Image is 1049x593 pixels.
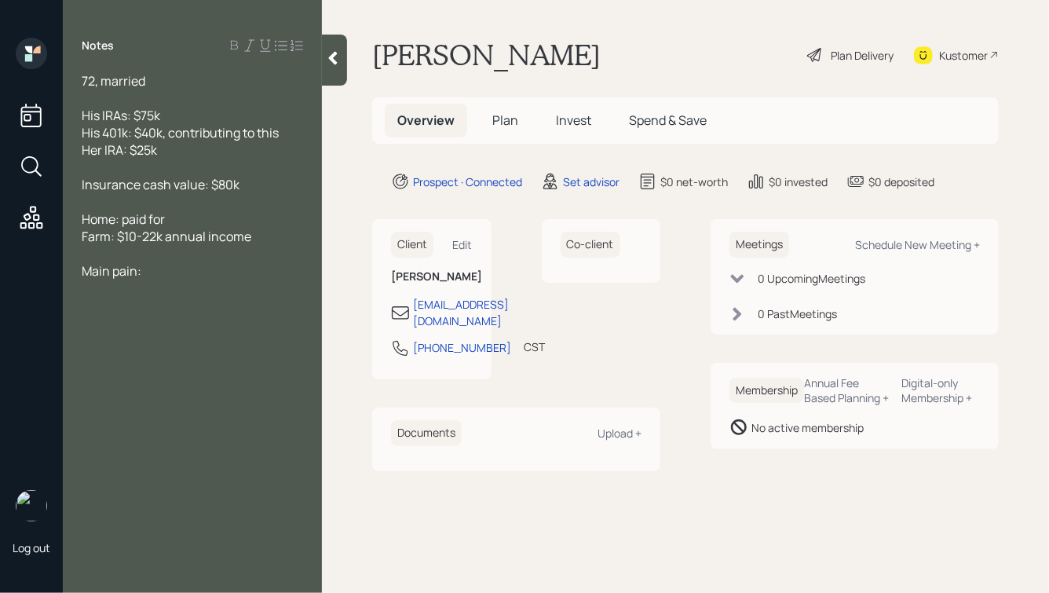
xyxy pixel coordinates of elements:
[729,378,804,404] h6: Membership
[902,375,980,405] div: Digital-only Membership +
[556,112,591,129] span: Invest
[563,174,620,190] div: Set advisor
[391,232,433,258] h6: Client
[16,490,47,522] img: hunter_neumayer.jpg
[391,420,462,446] h6: Documents
[413,339,511,356] div: [PHONE_NUMBER]
[629,112,707,129] span: Spend & Save
[413,296,509,329] div: [EMAIL_ADDRESS][DOMAIN_NAME]
[598,426,641,441] div: Upload +
[413,174,522,190] div: Prospect · Connected
[758,306,837,322] div: 0 Past Meeting s
[397,112,455,129] span: Overview
[561,232,620,258] h6: Co-client
[82,210,165,228] span: Home: paid for
[82,141,157,159] span: Her IRA: $25k
[939,47,988,64] div: Kustomer
[758,270,865,287] div: 0 Upcoming Meeting s
[82,262,141,280] span: Main pain:
[660,174,728,190] div: $0 net-worth
[868,174,934,190] div: $0 deposited
[453,237,473,252] div: Edit
[82,107,160,124] span: His IRAs: $75k
[13,540,50,555] div: Log out
[855,237,980,252] div: Schedule New Meeting +
[729,232,789,258] h6: Meetings
[82,72,145,90] span: 72, married
[524,339,545,355] div: CST
[492,112,518,129] span: Plan
[831,47,894,64] div: Plan Delivery
[391,270,473,284] h6: [PERSON_NAME]
[769,174,828,190] div: $0 invested
[82,228,251,245] span: Farm: $10-22k annual income
[82,176,239,193] span: Insurance cash value: $80k
[751,419,864,436] div: No active membership
[82,124,279,141] span: His 401k: $40k, contributing to this
[82,38,114,53] label: Notes
[372,38,601,72] h1: [PERSON_NAME]
[804,375,890,405] div: Annual Fee Based Planning +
